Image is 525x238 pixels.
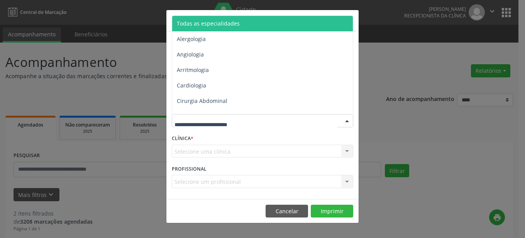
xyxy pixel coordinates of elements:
[177,35,206,43] span: Alergologia
[177,113,224,120] span: Cirurgia Bariatrica
[177,82,206,89] span: Cardiologia
[177,66,209,74] span: Arritmologia
[266,205,308,218] button: Cancelar
[172,15,260,26] h5: Relatório de agendamentos
[343,10,359,29] button: Close
[172,163,207,175] label: PROFISSIONAL
[311,205,353,218] button: Imprimir
[177,97,227,104] span: Cirurgia Abdominal
[172,133,193,145] label: CLÍNICA
[177,51,204,58] span: Angiologia
[177,20,240,27] span: Todas as especialidades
